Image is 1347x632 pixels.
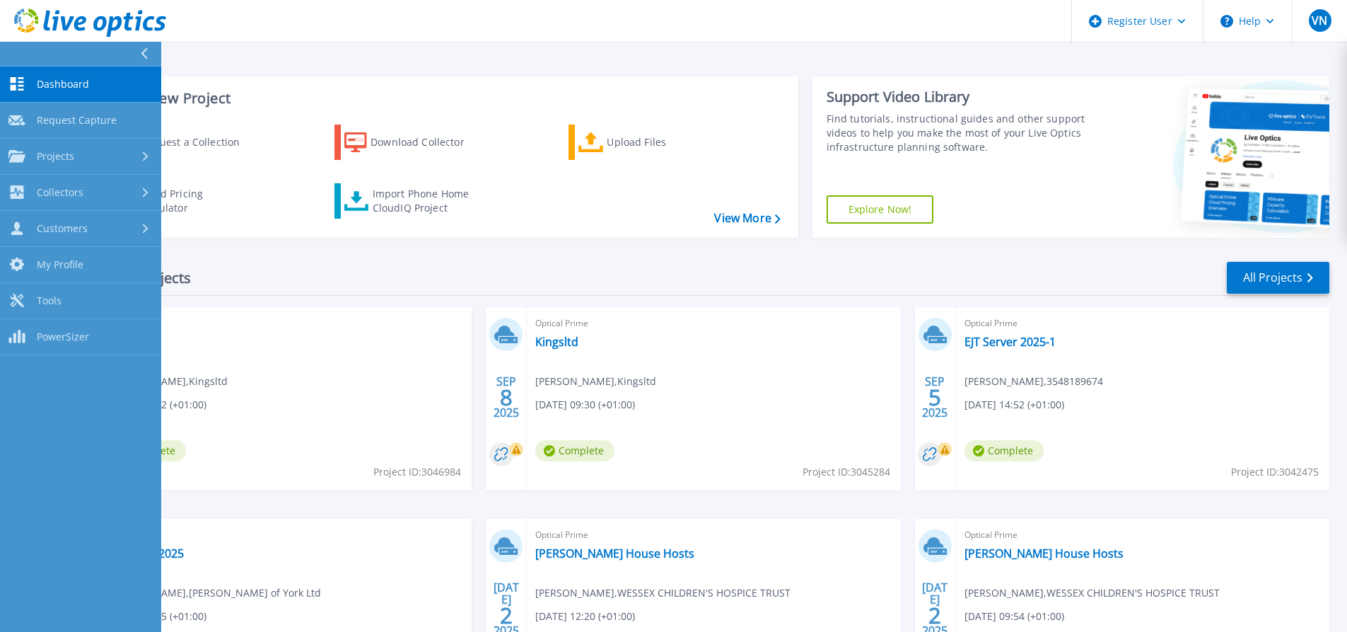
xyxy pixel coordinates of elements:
[1231,464,1319,480] span: Project ID: 3042475
[493,372,520,423] div: SEP 2025
[37,114,117,127] span: Request Capture
[1227,262,1329,294] a: All Projects
[334,125,492,160] a: Download Collector
[928,609,941,621] span: 2
[500,391,513,403] span: 8
[827,88,1090,106] div: Support Video Library
[37,222,88,235] span: Customers
[373,187,483,215] div: Import Phone Home CloudIQ Project
[607,128,720,156] div: Upload Files
[373,464,461,480] span: Project ID: 3046984
[107,585,321,601] span: [PERSON_NAME] , [PERSON_NAME] of York Ltd
[827,195,934,224] a: Explore Now!
[921,372,948,423] div: SEP 2025
[141,128,254,156] div: Request a Collection
[100,183,258,219] a: Cloud Pricing Calculator
[139,187,252,215] div: Cloud Pricing Calculator
[964,585,1220,601] span: [PERSON_NAME] , WESSEX CHILDREN'S HOSPICE TRUST
[535,527,892,543] span: Optical Prime
[100,125,258,160] a: Request a Collection
[803,464,890,480] span: Project ID: 3045284
[500,609,513,621] span: 2
[964,335,1056,349] a: EJT Server 2025-1
[37,150,74,163] span: Projects
[535,316,892,331] span: Optical Prime
[107,374,228,389] span: [PERSON_NAME] , Kingsltd
[535,609,635,624] span: [DATE] 12:20 (+01:00)
[535,335,578,349] a: Kingsltd
[827,112,1090,154] div: Find tutorials, instructional guides and other support videos to help you make the most of your L...
[964,316,1321,331] span: Optical Prime
[1312,15,1327,26] span: VN
[100,91,780,106] h3: Start a New Project
[568,125,726,160] a: Upload Files
[535,374,656,389] span: [PERSON_NAME] , Kingsltd
[535,546,694,561] a: [PERSON_NAME] House Hosts
[964,609,1064,624] span: [DATE] 09:54 (+01:00)
[37,186,83,199] span: Collectors
[37,331,89,343] span: PowerSizer
[535,397,635,413] span: [DATE] 09:30 (+01:00)
[37,258,83,271] span: My Profile
[964,440,1044,461] span: Complete
[37,78,89,91] span: Dashboard
[928,391,941,403] span: 5
[107,316,463,331] span: Optical Prime
[964,527,1321,543] span: Optical Prime
[37,294,62,307] span: Tools
[535,585,791,601] span: [PERSON_NAME] , WESSEX CHILDREN'S HOSPICE TRUST
[964,374,1103,389] span: [PERSON_NAME] , 3548189674
[107,527,463,543] span: Optical Prime
[371,128,484,156] div: Download Collector
[714,212,780,225] a: View More
[964,397,1064,413] span: [DATE] 14:52 (+01:00)
[964,546,1124,561] a: [PERSON_NAME] House Hosts
[535,440,614,461] span: Complete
